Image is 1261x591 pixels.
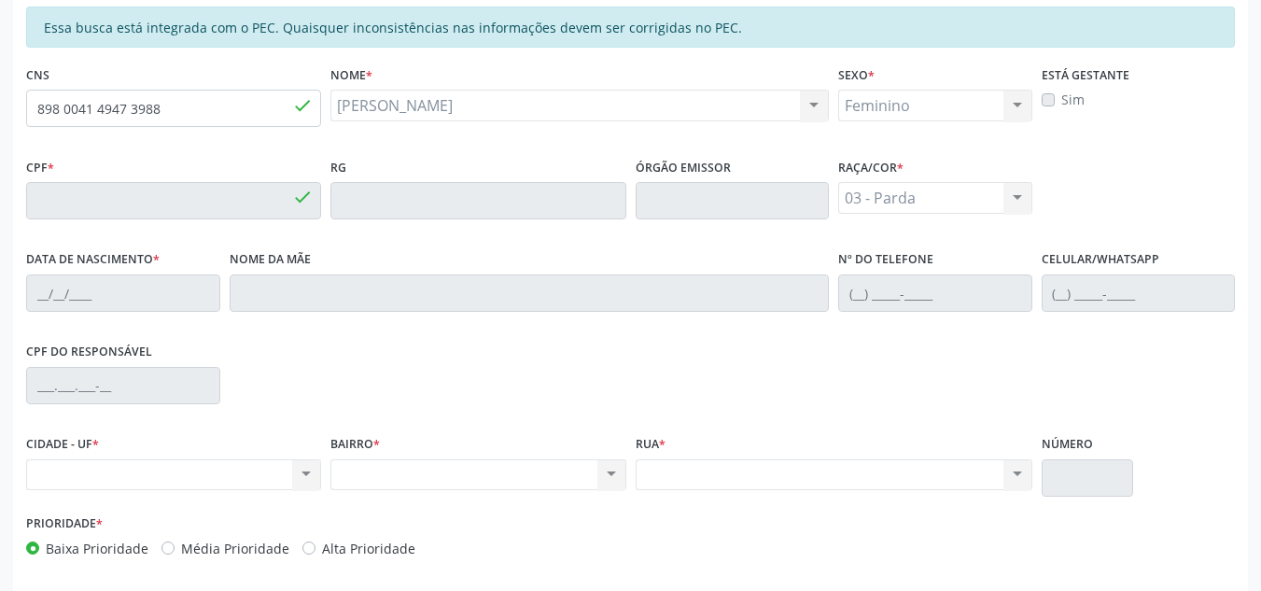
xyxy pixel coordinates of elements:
span: done [292,95,313,116]
label: Nome da mãe [230,246,311,274]
input: (__) _____-_____ [1042,274,1236,312]
label: CPF do responsável [26,338,152,367]
label: Órgão emissor [636,153,731,182]
label: Alta Prioridade [322,539,415,558]
span: done [292,187,313,207]
label: Celular/WhatsApp [1042,246,1159,274]
label: RG [330,153,346,182]
div: Essa busca está integrada com o PEC. Quaisquer inconsistências nas informações devem ser corrigid... [26,7,1235,48]
label: Nº do Telefone [838,246,933,274]
label: Sexo [838,61,875,90]
input: __/__/____ [26,274,220,312]
label: CIDADE - UF [26,430,99,459]
label: Baixa Prioridade [46,539,148,558]
label: Data de nascimento [26,246,160,274]
input: ___.___.___-__ [26,367,220,404]
input: (__) _____-_____ [838,274,1032,312]
label: Está gestante [1042,61,1129,90]
label: BAIRRO [330,430,380,459]
label: Raça/cor [838,153,904,182]
label: Nome [330,61,372,90]
label: Rua [636,430,666,459]
label: CNS [26,61,49,90]
label: CPF [26,153,54,182]
label: Número [1042,430,1093,459]
label: Média Prioridade [181,539,289,558]
label: Sim [1061,90,1085,109]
